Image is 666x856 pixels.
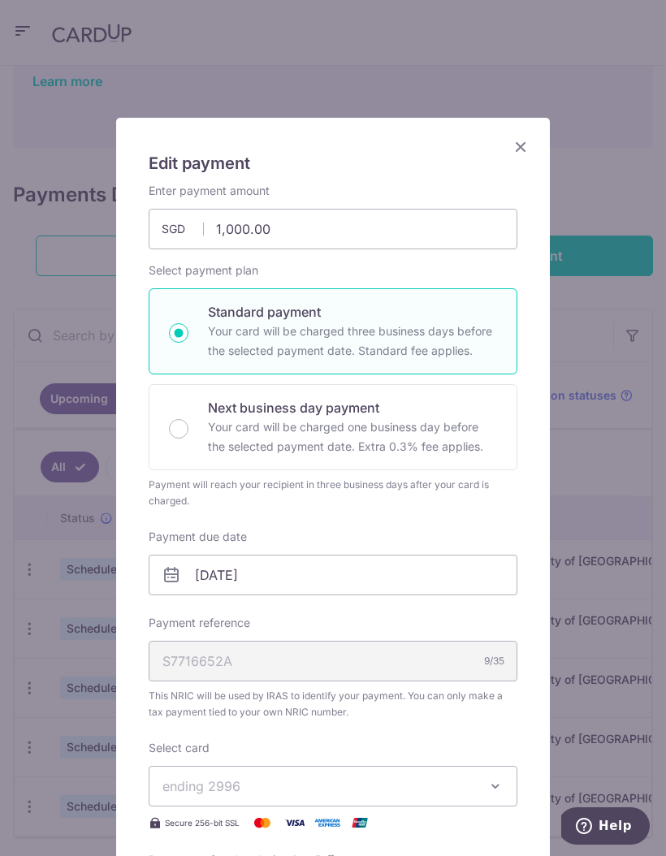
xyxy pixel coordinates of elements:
[208,417,497,456] p: Your card will be charged one business day before the selected payment date. Extra 0.3% fee applies.
[149,688,517,720] span: This NRIC will be used by IRAS to identify your payment. You can only make a tax payment tied to ...
[149,477,517,509] div: Payment will reach your recipient in three business days after your card is charged.
[311,813,344,832] img: American Express
[149,183,270,199] label: Enter payment amount
[208,398,497,417] p: Next business day payment
[162,778,240,794] span: ending 2996
[208,322,497,361] p: Your card will be charged three business days before the selected payment date. Standard fee appl...
[149,209,517,249] input: 0.00
[484,653,504,669] div: 9/35
[149,740,210,756] label: Select card
[162,221,204,237] span: SGD
[208,302,497,322] p: Standard payment
[149,766,517,806] button: ending 2996
[149,262,258,279] label: Select payment plan
[561,807,650,848] iframe: Opens a widget where you can find more information
[149,529,247,545] label: Payment due date
[149,615,250,631] label: Payment reference
[246,813,279,832] img: Mastercard
[149,150,517,176] h5: Edit payment
[165,816,240,829] span: Secure 256-bit SSL
[149,555,517,595] input: DD / MM / YYYY
[344,813,376,832] img: UnionPay
[511,137,530,157] button: Close
[279,813,311,832] img: Visa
